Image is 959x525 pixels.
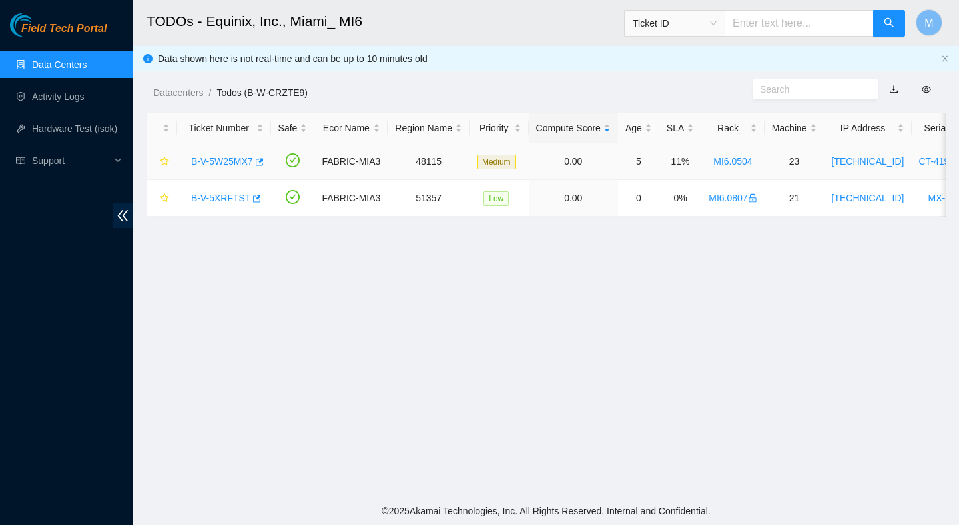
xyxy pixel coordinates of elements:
[922,85,931,94] span: eye
[916,9,942,36] button: M
[760,82,860,97] input: Search
[32,123,117,134] a: Hardware Test (isok)
[765,143,824,180] td: 23
[873,10,905,37] button: search
[388,143,470,180] td: 48115
[191,193,250,203] a: B-V-5XRFTST
[286,153,300,167] span: check-circle
[133,497,959,525] footer: © 2025 Akamai Technologies, Inc. All Rights Reserved. Internal and Confidential.
[477,155,516,169] span: Medium
[208,87,211,98] span: /
[154,151,170,172] button: star
[32,59,87,70] a: Data Centers
[832,156,904,167] a: [TECHNICAL_ID]
[154,187,170,209] button: star
[483,191,509,206] span: Low
[153,87,203,98] a: Datacenters
[21,23,107,35] span: Field Tech Portal
[618,143,659,180] td: 5
[941,55,949,63] button: close
[314,180,388,217] td: FABRIC-MIA3
[748,193,757,203] span: lock
[529,143,618,180] td: 0.00
[160,157,169,167] span: star
[713,156,752,167] a: MI6.0504
[286,190,300,204] span: check-circle
[191,156,253,167] a: B-V-5W25MX7
[659,143,701,180] td: 11%
[32,147,111,174] span: Support
[388,180,470,217] td: 51357
[725,10,874,37] input: Enter text here...
[884,17,894,30] span: search
[314,143,388,180] td: FABRIC-MIA3
[879,79,908,100] button: download
[113,203,133,228] span: double-left
[924,15,933,31] span: M
[216,87,308,98] a: Todos (B-W-CRZTE9)
[16,156,25,165] span: read
[709,193,757,203] a: MI6.0807lock
[765,180,824,217] td: 21
[160,193,169,204] span: star
[659,180,701,217] td: 0%
[10,13,67,37] img: Akamai Technologies
[832,193,904,203] a: [TECHNICAL_ID]
[633,13,717,33] span: Ticket ID
[10,24,107,41] a: Akamai TechnologiesField Tech Portal
[32,91,85,102] a: Activity Logs
[618,180,659,217] td: 0
[889,84,898,95] a: download
[529,180,618,217] td: 0.00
